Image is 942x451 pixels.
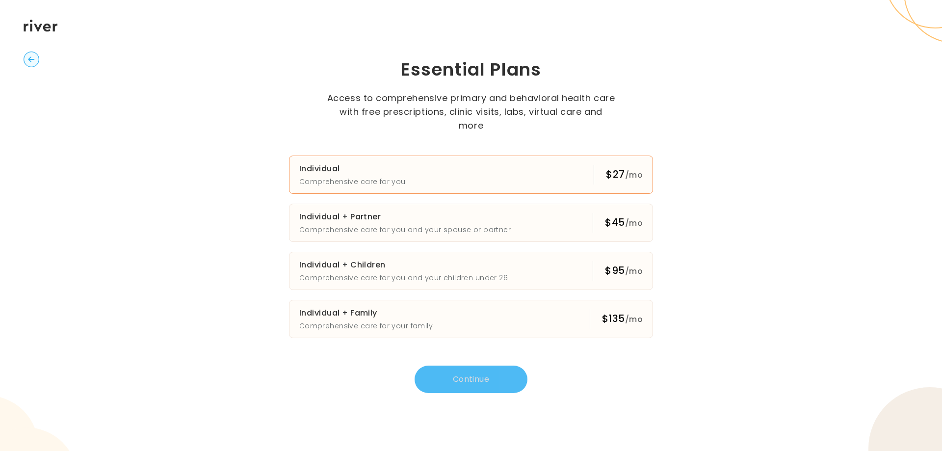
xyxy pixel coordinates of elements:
[326,91,616,133] p: Access to comprehensive primary and behavioral health care with free prescriptions, clinic visits...
[625,314,643,325] span: /mo
[299,258,508,272] h3: Individual + Children
[299,224,511,236] p: Comprehensive care for you and your spouse or partner
[243,58,699,81] h1: Essential Plans
[299,162,406,176] h3: Individual
[625,217,643,229] span: /mo
[625,265,643,277] span: /mo
[299,210,511,224] h3: Individual + Partner
[602,312,643,326] div: $135
[605,264,643,278] div: $95
[289,204,653,242] button: Individual + PartnerComprehensive care for you and your spouse or partner$45/mo
[625,169,643,181] span: /mo
[289,252,653,290] button: Individual + ChildrenComprehensive care for you and your children under 26$95/mo
[289,156,653,194] button: IndividualComprehensive care for you$27/mo
[299,272,508,284] p: Comprehensive care for you and your children under 26
[605,215,643,230] div: $45
[289,300,653,338] button: Individual + FamilyComprehensive care for your family$135/mo
[299,176,406,187] p: Comprehensive care for you
[415,366,527,393] button: Continue
[299,320,433,332] p: Comprehensive care for your family
[299,306,433,320] h3: Individual + Family
[606,167,643,182] div: $27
